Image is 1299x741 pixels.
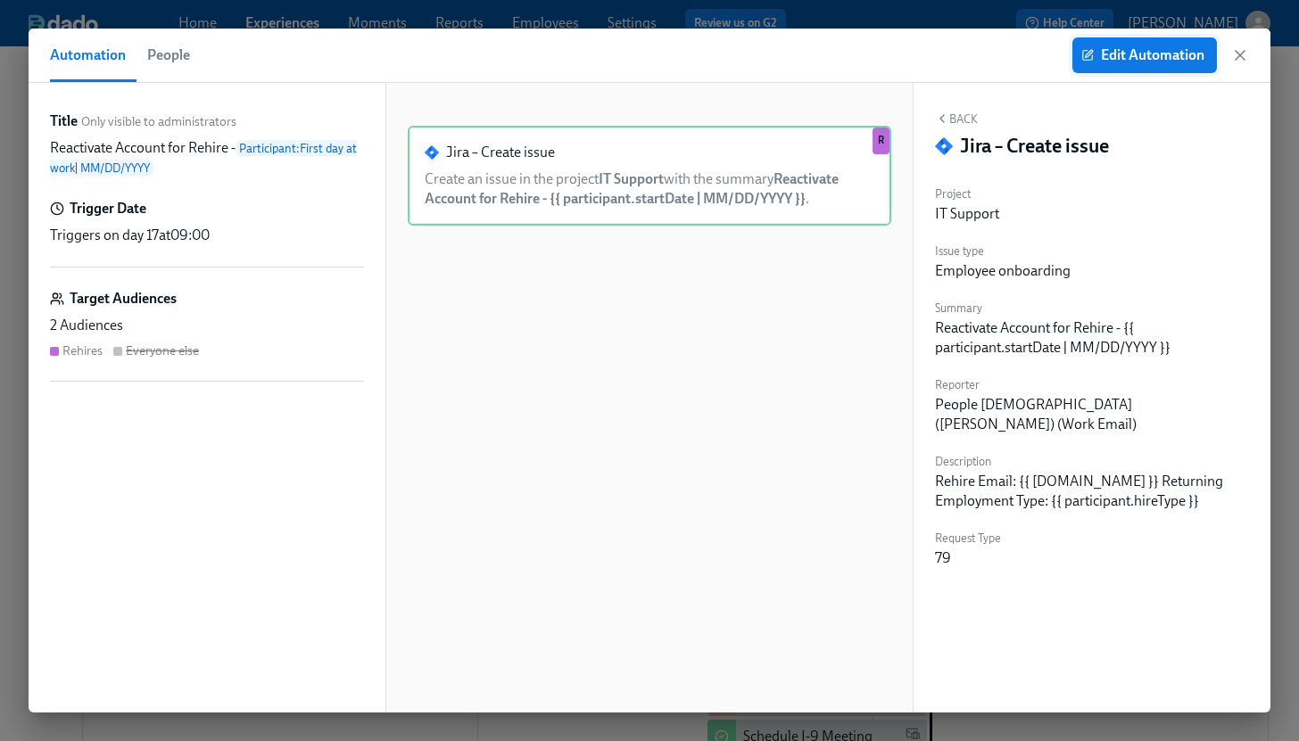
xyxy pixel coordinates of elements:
[70,289,177,309] h6: Target Audiences
[62,342,103,359] div: Rehires
[873,128,889,154] div: Used by Rehires audience
[1085,46,1204,64] span: Edit Automation
[935,299,1249,318] label: Summary
[935,185,999,204] label: Project
[935,395,1249,434] div: People [DEMOGRAPHIC_DATA] ([PERSON_NAME]) (Work Email)
[935,318,1249,358] div: Reactivate Account for Rehire - {{ participant.startDate | MM/DD/YYYY }}
[159,226,210,243] span: at 09:00
[81,113,236,130] span: Only visible to administrators
[960,133,1109,160] h4: Jira – Create issue
[935,261,1071,281] div: Employee onboarding
[50,316,364,335] div: 2 Audiences
[50,111,78,131] label: Title
[935,548,951,568] div: 79
[935,111,978,126] button: Back
[935,242,1071,261] label: Issue type
[935,204,999,224] div: IT Support
[50,43,126,68] span: Automation
[935,529,1001,548] label: Request Type
[935,472,1249,511] div: Rehire Email: {{ [DOMAIN_NAME] }} Returning Employment Type: {{ participant.hireType }}
[935,452,1249,472] label: Description
[408,126,891,226] div: Jira – Create issueCreate an issue in the projectIT Supportwith the summaryReactivate Account for...
[70,199,146,218] h6: Trigger Date
[50,138,364,177] p: Reactivate Account for Rehire -
[935,375,1249,395] label: Reporter
[1072,37,1217,73] button: Edit Automation
[126,342,199,359] div: Everyone else
[50,226,364,245] div: Triggers on day 17
[147,43,190,68] span: People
